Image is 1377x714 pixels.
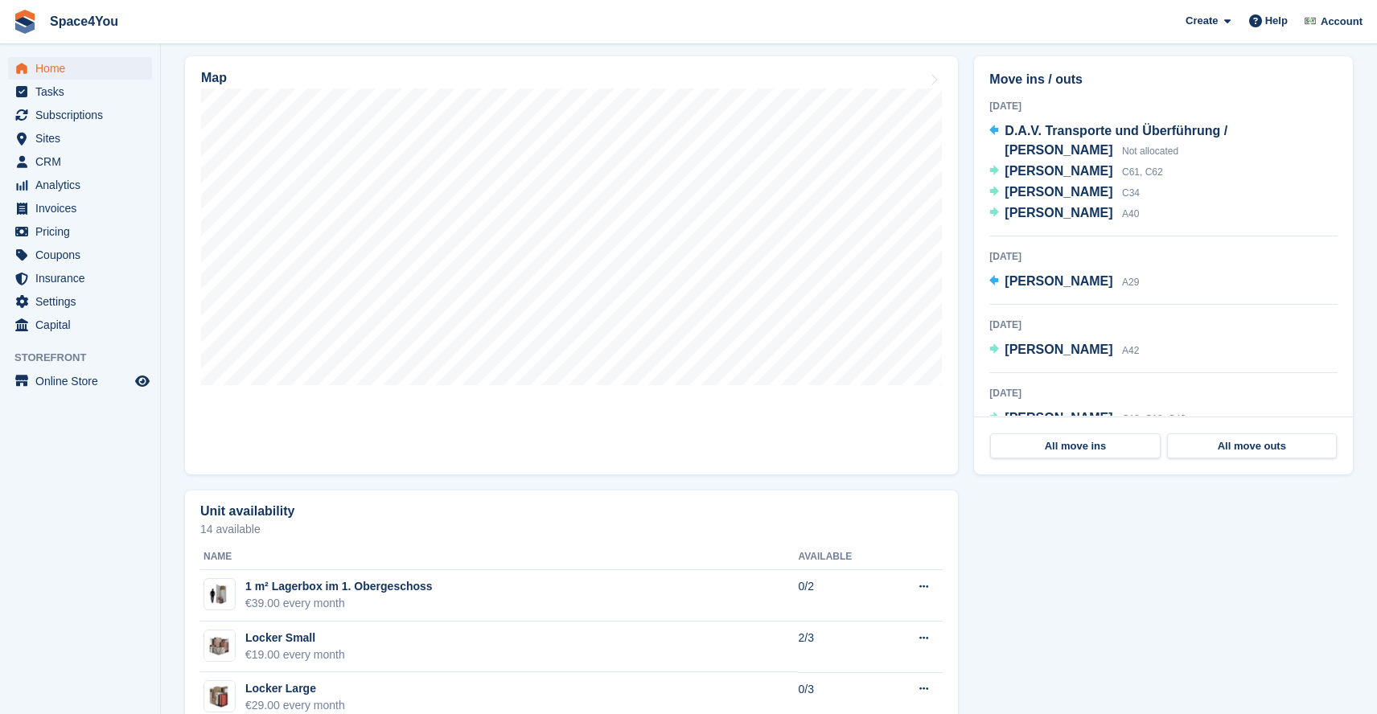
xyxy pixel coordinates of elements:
span: A29 [1122,277,1139,288]
span: [PERSON_NAME] [1005,185,1112,199]
a: [PERSON_NAME] C61, C62 [989,162,1162,183]
div: [DATE] [989,318,1338,332]
img: stora-icon-8386f47178a22dfd0bd8f6a31ec36ba5ce8667c1dd55bd0f319d3a0aa187defe.svg [13,10,37,34]
a: All move ins [990,433,1160,459]
div: €39.00 every month [245,595,433,612]
span: D.A.V. Transporte und Überführung / [PERSON_NAME] [1005,124,1227,157]
div: 1 m² Lagerbox im 1. Obergeschoss [245,578,433,595]
a: Space4You [43,8,125,35]
span: Not allocated [1122,146,1178,157]
a: menu [8,57,152,80]
a: menu [8,220,152,243]
a: [PERSON_NAME] C12, C13, C43 [989,408,1186,429]
span: Home [35,57,132,80]
a: menu [8,104,152,126]
a: menu [8,267,152,289]
span: Online Store [35,370,132,392]
a: Map [185,56,958,474]
th: Name [200,544,798,570]
span: Tasks [35,80,132,103]
a: [PERSON_NAME] A40 [989,203,1139,224]
a: menu [8,244,152,266]
a: All move outs [1167,433,1337,459]
span: Create [1186,13,1218,29]
span: Capital [35,314,132,336]
span: [PERSON_NAME] [1005,274,1112,288]
span: [PERSON_NAME] [1005,411,1112,425]
span: Settings [35,290,132,313]
a: menu [8,197,152,220]
a: menu [8,290,152,313]
h2: Move ins / outs [989,70,1338,89]
span: Storefront [14,350,160,366]
div: [DATE] [989,249,1338,264]
span: Invoices [35,197,132,220]
a: menu [8,150,152,173]
h2: Unit availability [200,504,294,519]
span: A42 [1122,345,1139,356]
div: [DATE] [989,99,1338,113]
a: Preview store [133,371,152,391]
span: C34 [1122,187,1140,199]
div: €29.00 every month [245,697,345,714]
span: C12, C13, C43 [1122,413,1186,425]
span: Analytics [35,174,132,196]
span: Subscriptions [35,104,132,126]
a: D.A.V. Transporte und Überführung / [PERSON_NAME] Not allocated [989,121,1338,162]
div: €19.00 every month [245,646,345,663]
span: Coupons [35,244,132,266]
span: CRM [35,150,132,173]
span: Sites [35,127,132,150]
span: [PERSON_NAME] [1005,206,1112,220]
span: Help [1265,13,1288,29]
a: [PERSON_NAME] A42 [989,340,1139,361]
span: [PERSON_NAME] [1005,343,1112,356]
a: [PERSON_NAME] C34 [989,183,1140,203]
div: Locker Small [245,630,345,646]
img: 10-sqft-unit.jpg [204,583,235,606]
td: 2/3 [798,622,887,673]
p: 14 available [200,523,943,535]
span: C61, C62 [1122,166,1163,178]
h2: Map [201,71,227,85]
th: Available [798,544,887,570]
span: [PERSON_NAME] [1005,164,1112,178]
span: Pricing [35,220,132,243]
span: Account [1321,14,1363,30]
div: Locker Large [245,680,345,697]
a: menu [8,370,152,392]
img: Locker%20Medium%201%20-%20Plain.jpg [204,630,235,661]
span: Insurance [35,267,132,289]
a: [PERSON_NAME] A29 [989,272,1139,293]
a: menu [8,174,152,196]
td: 0/2 [798,570,887,622]
img: Locker%20Medium%202%20-%20Plain.jpg [204,681,235,712]
span: A40 [1122,208,1139,220]
a: menu [8,127,152,150]
img: Finn-Kristof Kausch [1302,13,1318,29]
a: menu [8,80,152,103]
a: menu [8,314,152,336]
div: [DATE] [989,386,1338,400]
